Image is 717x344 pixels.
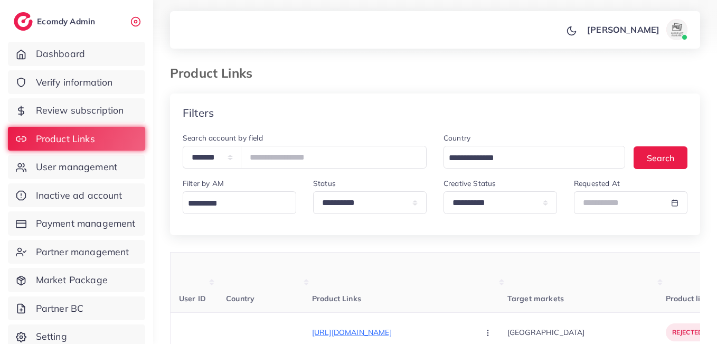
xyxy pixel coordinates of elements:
button: Search [634,146,687,169]
p: [PERSON_NAME] [587,23,659,36]
span: Partner BC [36,302,84,315]
a: Inactive ad account [8,183,145,208]
div: Search for option [183,191,296,214]
label: Search account by field [183,133,263,143]
a: Partner management [8,240,145,264]
span: User management [36,160,117,174]
a: logoEcomdy Admin [14,12,98,31]
h3: Product Links [170,66,261,81]
h4: Filters [183,106,214,119]
label: Creative Status [444,178,496,189]
p: [URL][DOMAIN_NAME] [312,326,470,339]
span: Market Package [36,273,108,287]
p: [GEOGRAPHIC_DATA] [507,320,666,344]
span: Payment management [36,217,136,230]
a: Payment management [8,211,145,236]
a: Dashboard [8,42,145,66]
label: Country [444,133,470,143]
a: Partner BC [8,296,145,321]
a: Product Links [8,127,145,151]
span: Dashboard [36,47,85,61]
span: User ID [179,294,206,303]
p: rejected [666,323,709,341]
input: Search for option [184,196,290,212]
img: logo [14,12,33,31]
a: User management [8,155,145,179]
h2: Ecomdy Admin [37,16,98,26]
label: Filter by AM [183,178,224,189]
span: Product Links [312,294,361,303]
a: Market Package [8,268,145,292]
input: Search for option [445,150,611,166]
a: [PERSON_NAME]avatar [581,19,692,40]
a: Review subscription [8,98,145,123]
a: Verify information [8,70,145,95]
span: Review subscription [36,104,124,117]
label: Requested At [574,178,620,189]
label: Status [313,178,336,189]
img: avatar [666,19,687,40]
span: Product Links [36,132,95,146]
span: Setting [36,330,67,343]
span: Inactive ad account [36,189,122,202]
span: Partner management [36,245,129,259]
div: Search for option [444,146,625,169]
span: Country [226,294,254,303]
span: Target markets [507,294,564,303]
span: Verify information [36,76,113,89]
